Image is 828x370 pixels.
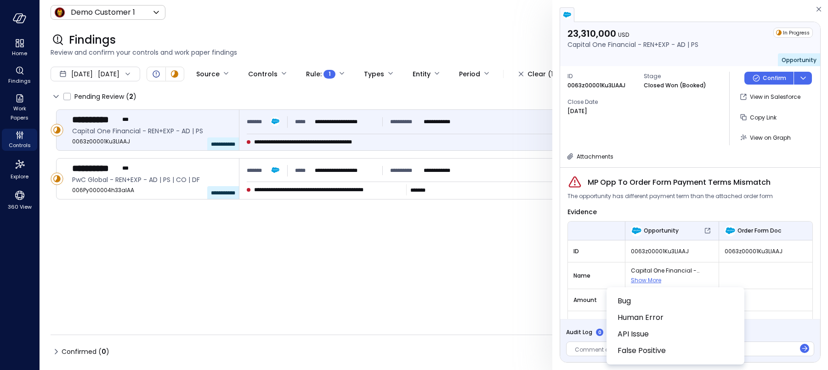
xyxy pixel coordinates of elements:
[612,293,739,309] li: Bug
[612,309,739,326] li: Human Error
[612,326,739,342] li: API Issue
[618,312,732,323] span: Human Error
[612,342,739,359] li: False Positive
[618,329,732,340] span: API Issue
[618,296,732,307] span: Bug
[618,345,732,356] span: False Positive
